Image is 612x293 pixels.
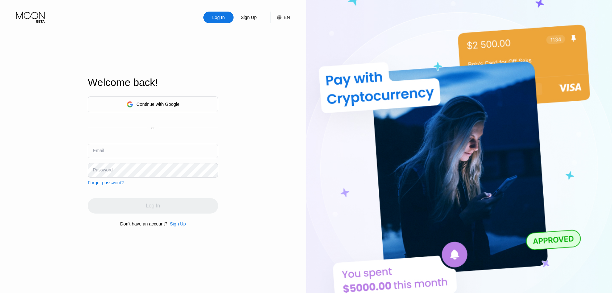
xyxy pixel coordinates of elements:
[88,77,218,88] div: Welcome back!
[88,180,124,185] div: Forgot password?
[167,221,186,226] div: Sign Up
[88,96,218,112] div: Continue with Google
[203,12,234,23] div: Log In
[234,12,264,23] div: Sign Up
[93,148,104,153] div: Email
[240,14,257,21] div: Sign Up
[284,15,290,20] div: EN
[151,126,155,130] div: or
[93,167,112,172] div: Password
[270,12,290,23] div: EN
[212,14,226,21] div: Log In
[170,221,186,226] div: Sign Up
[120,221,167,226] div: Don't have an account?
[137,102,180,107] div: Continue with Google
